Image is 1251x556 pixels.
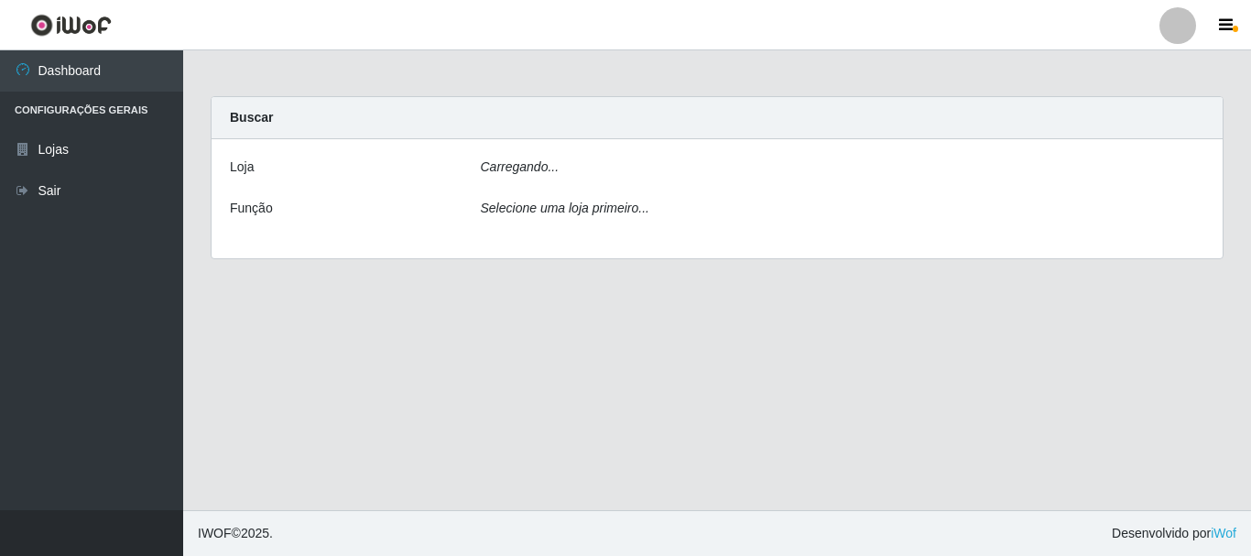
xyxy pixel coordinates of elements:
[30,14,112,37] img: CoreUI Logo
[198,524,273,543] span: © 2025 .
[230,199,273,218] label: Função
[481,201,649,215] i: Selecione uma loja primeiro...
[1211,526,1236,540] a: iWof
[481,159,560,174] i: Carregando...
[1112,524,1236,543] span: Desenvolvido por
[230,110,273,125] strong: Buscar
[198,526,232,540] span: IWOF
[230,158,254,177] label: Loja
